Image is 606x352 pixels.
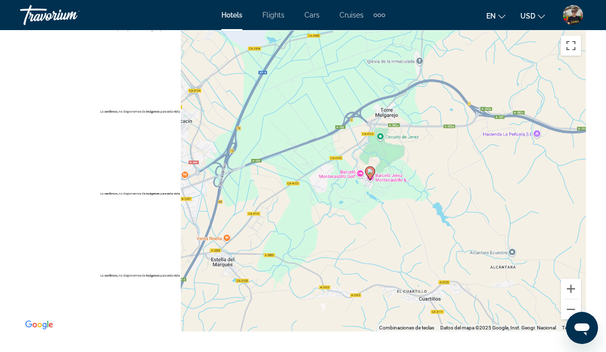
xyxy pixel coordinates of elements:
[561,36,581,56] button: Cambiar a la vista en pantalla completa
[305,11,320,19] a: Cars
[520,12,535,20] span: USD
[566,312,598,344] iframe: Botón para iniciar la ventana de mensajería
[562,325,583,330] a: Términos (se abre en una nueva pestaña)
[23,318,56,331] img: Google
[561,299,581,319] button: Reducir
[374,7,385,23] button: Extra navigation items
[340,11,364,19] a: Cruises
[20,2,120,28] a: Travorium
[23,318,56,331] a: Abre esta zona en Google Maps (se abre en una nueva ventana)
[563,5,583,25] img: User image
[561,279,581,299] button: Ampliar
[262,11,284,19] a: Flights
[486,12,496,20] span: en
[486,9,505,23] button: Change language
[221,11,242,19] a: Hotels
[520,9,545,23] button: Change currency
[379,324,434,331] button: Combinaciones de teclas
[440,325,556,330] span: Datos del mapa ©2025 Google, Inst. Geogr. Nacional
[560,5,586,26] button: User Menu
